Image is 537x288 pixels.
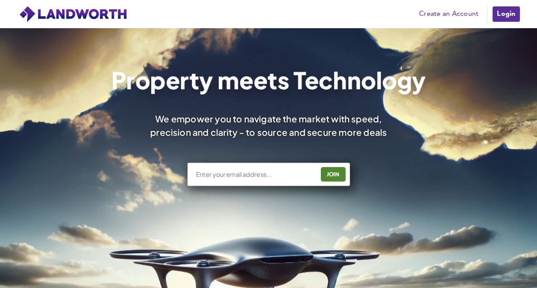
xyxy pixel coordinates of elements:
[320,167,345,182] button: JOIN
[195,170,314,179] input: Enter your email address...
[415,8,483,21] a: Create an Account
[323,168,343,181] div: JOIN
[111,68,426,91] h1: Property meets Technology
[492,6,520,23] a: Login
[138,112,398,138] div: We empower you to navigate the market with speed, precision and clarity - to source and secure mo...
